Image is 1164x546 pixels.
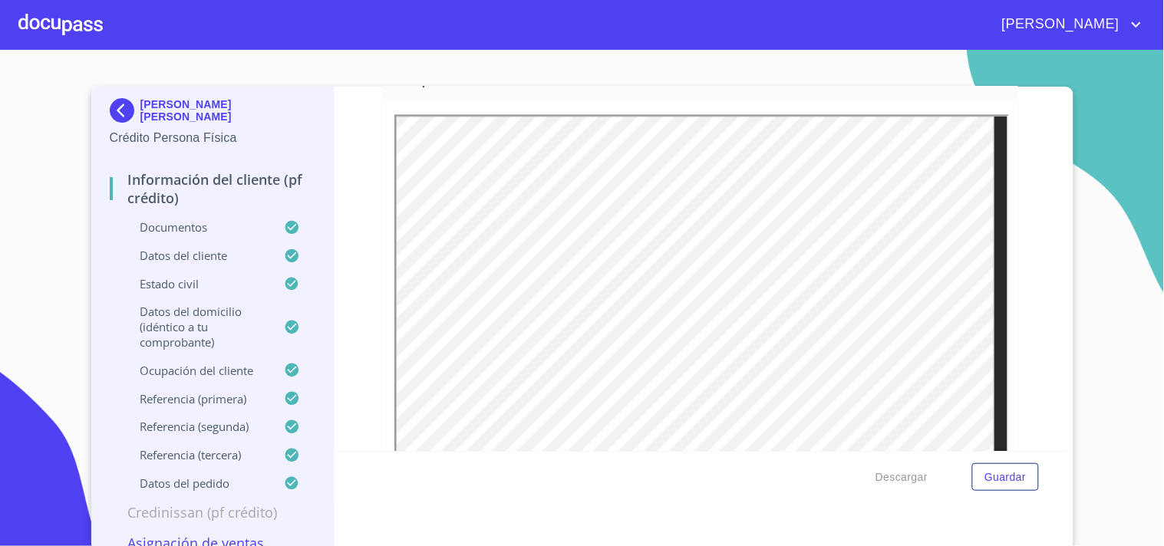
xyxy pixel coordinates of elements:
p: Credinissan (PF crédito) [110,503,316,521]
p: Documentos [110,219,285,235]
p: Datos del domicilio (idéntico a tu comprobante) [110,304,285,350]
p: Datos del cliente [110,248,285,263]
p: Ocupación del Cliente [110,363,285,378]
span: [PERSON_NAME] [991,12,1127,37]
span: Guardar [984,468,1026,487]
iframe: Comprobante de Domicilio [394,114,1009,527]
p: [PERSON_NAME] [PERSON_NAME] [140,98,316,123]
p: Referencia (primera) [110,391,285,406]
div: [PERSON_NAME] [PERSON_NAME] [110,98,316,129]
p: Crédito Persona Física [110,129,316,147]
p: Información del cliente (PF crédito) [110,170,316,207]
p: Datos del pedido [110,475,285,491]
p: Referencia (tercera) [110,447,285,462]
button: account of current user [991,12,1146,37]
button: Descargar [869,463,934,492]
img: Docupass spot blue [110,98,140,123]
p: Estado Civil [110,276,285,291]
span: Descargar [875,468,928,487]
p: Referencia (segunda) [110,419,285,434]
button: Guardar [972,463,1038,492]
